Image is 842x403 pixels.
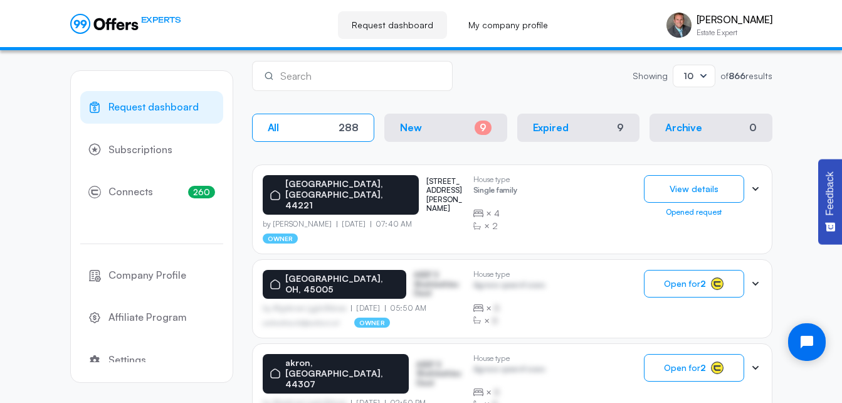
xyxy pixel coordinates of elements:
p: House type [473,175,517,184]
p: Showing [633,72,668,80]
a: Request dashboard [80,91,223,124]
strong: 866 [729,70,745,81]
button: Expired9 [517,114,640,142]
div: × [473,302,545,314]
button: Open for2 [644,270,744,298]
p: 07:40 AM [371,220,412,228]
p: [GEOGRAPHIC_DATA], [GEOGRAPHIC_DATA], 44221 [285,179,412,210]
p: of results [720,72,772,80]
p: asdfasdfasasfd@asdfasd.asf [263,319,340,326]
div: Opened request [644,208,744,217]
div: 9 [617,122,624,134]
p: [GEOGRAPHIC_DATA], OH, 45005 [285,274,399,295]
span: B [492,314,498,327]
a: EXPERTS [70,14,181,34]
button: View details [644,175,744,203]
div: 288 [339,122,359,134]
p: owner [354,318,390,328]
div: × [473,207,517,220]
p: Agrwsv qwervf oiuns [473,365,545,377]
button: Archive0 [650,114,772,142]
p: by Afgdsrwe Ljgjkdfsbvas [263,304,352,313]
a: Connects260 [80,176,223,208]
p: ASDF S Sfasfdasfdas Dasd [416,360,463,387]
span: B [494,386,500,399]
span: Company Profile [108,267,186,284]
p: Expired [533,122,569,134]
span: 10 [683,70,693,81]
a: Settings [80,344,223,377]
button: Open for2 [644,354,744,382]
p: owner [263,234,298,244]
span: Subscriptions [108,142,172,158]
span: Settings [108,352,146,368]
span: 4 [494,207,500,220]
p: Estate Expert [697,29,772,36]
p: House type [473,354,545,363]
p: ASDF S Sfasfdasfdas Dasd [414,271,463,298]
img: Brad Miklovich [666,13,692,38]
strong: 2 [700,278,706,289]
div: × [473,220,517,232]
a: Company Profile [80,259,223,292]
div: × [473,314,545,327]
button: All288 [252,114,375,142]
p: All [268,122,280,134]
p: by [PERSON_NAME] [263,220,337,228]
div: 0 [749,122,757,134]
iframe: Tidio Chat [777,313,836,372]
span: Affiliate Program [108,309,187,326]
div: × [473,386,545,399]
a: Subscriptions [80,134,223,166]
button: Feedback - Show survey [818,159,842,244]
span: 2 [492,220,498,232]
p: New [400,122,422,134]
a: Affiliate Program [80,301,223,334]
p: House type [473,270,545,279]
span: Connects [108,184,153,200]
span: Open for [664,279,706,289]
button: New9 [384,114,507,142]
p: Single family [473,186,517,198]
p: Archive [665,122,702,134]
a: Request dashboard [338,11,447,39]
p: [PERSON_NAME] [697,14,772,26]
p: 05:50 AM [385,304,426,313]
span: Request dashboard [108,99,199,116]
p: [DATE] [351,304,385,313]
p: Agrwsv qwervf oiuns [473,281,545,293]
span: 260 [188,186,215,198]
strong: 2 [700,362,706,373]
span: EXPERTS [141,14,181,26]
span: Feedback [824,171,836,215]
a: My company profile [455,11,562,39]
p: akron, [GEOGRAPHIC_DATA], 44307 [285,358,401,389]
div: 9 [475,121,492,135]
p: [DATE] [337,220,371,228]
span: B [494,302,500,314]
span: Open for [664,363,706,373]
p: [STREET_ADDRESS][PERSON_NAME] [426,177,463,213]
